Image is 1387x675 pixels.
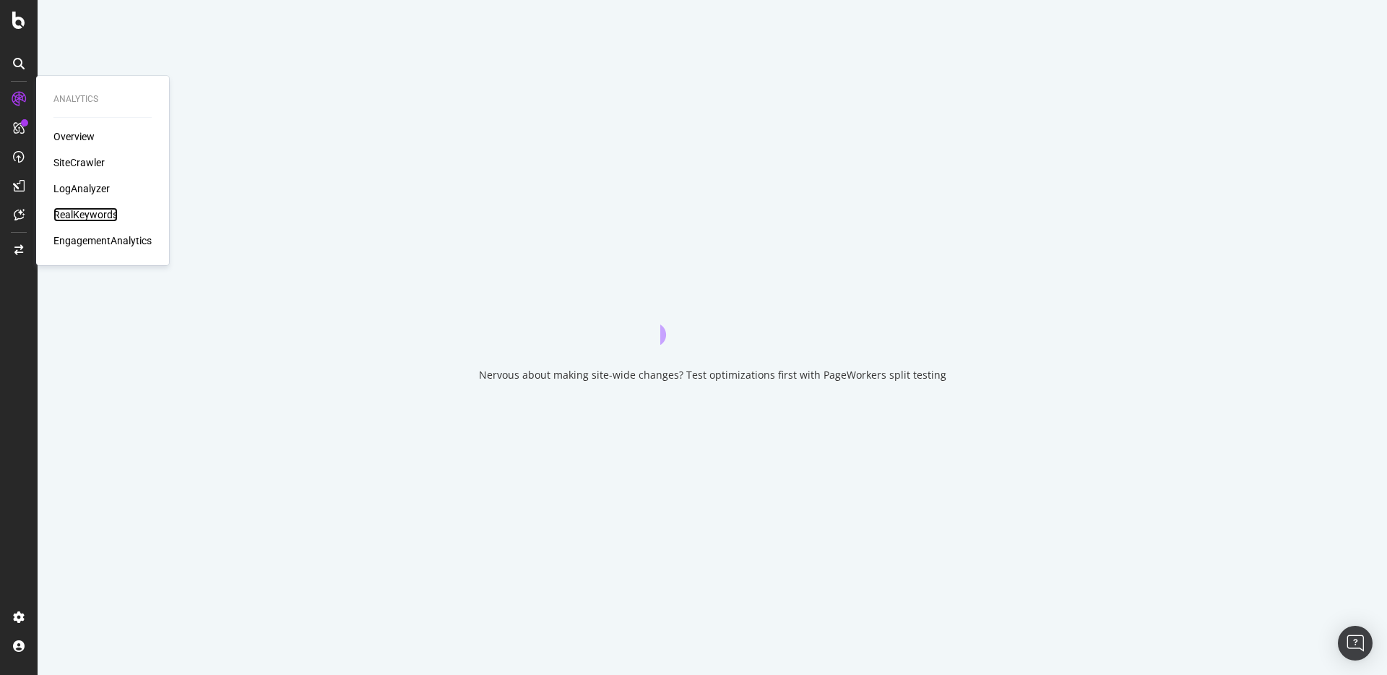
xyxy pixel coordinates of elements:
[53,233,152,248] a: EngagementAnalytics
[479,368,946,382] div: Nervous about making site-wide changes? Test optimizations first with PageWorkers split testing
[53,155,105,170] a: SiteCrawler
[53,207,118,222] a: RealKeywords
[1338,626,1373,661] div: Open Intercom Messenger
[53,93,152,106] div: Analytics
[53,129,95,144] a: Overview
[53,181,110,196] a: LogAnalyzer
[660,293,764,345] div: animation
